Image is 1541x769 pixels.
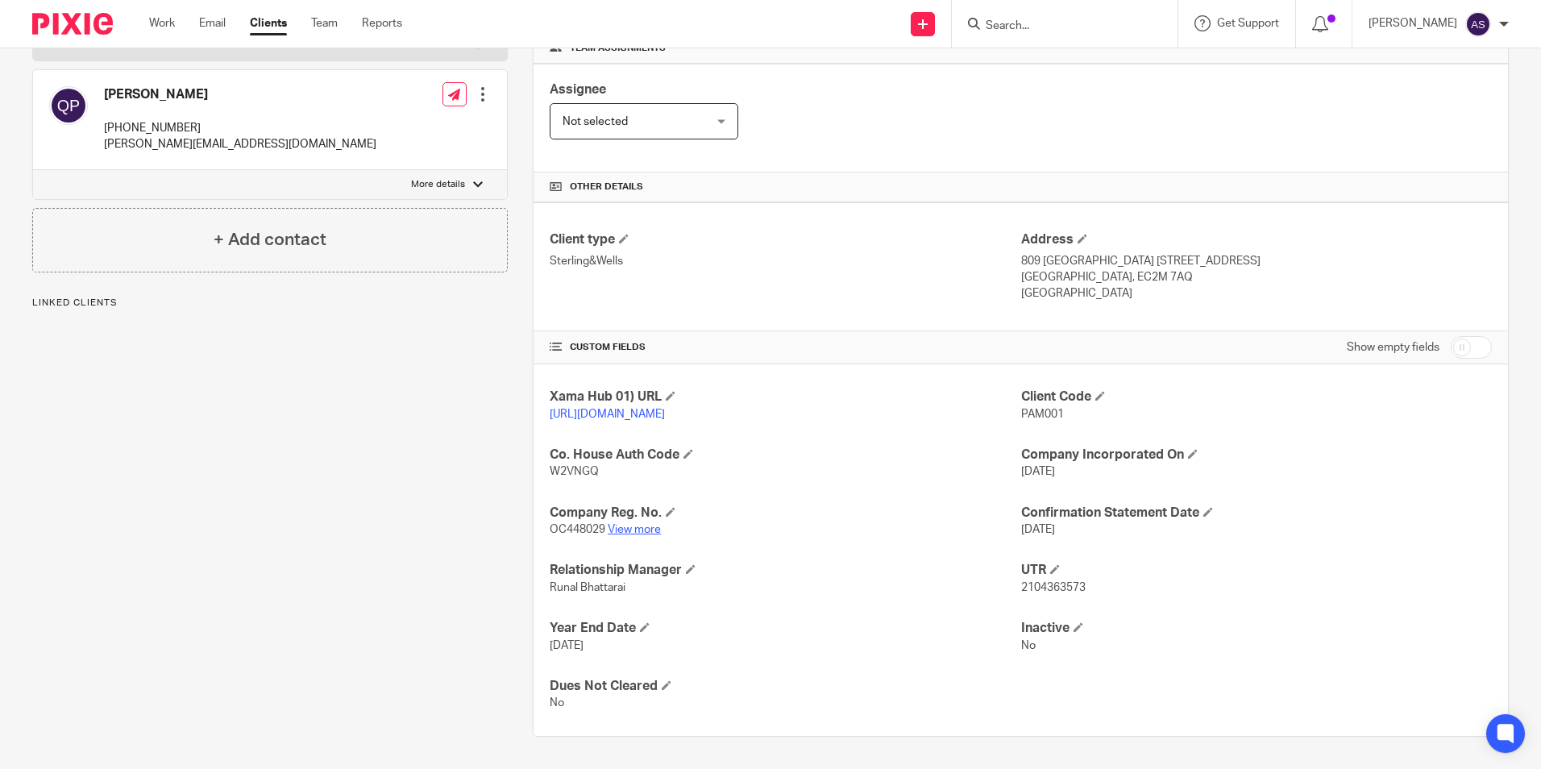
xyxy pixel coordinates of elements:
[550,678,1020,695] h4: Dues Not Cleared
[1465,11,1491,37] img: svg%3E
[250,15,287,31] a: Clients
[550,447,1020,463] h4: Co. House Auth Code
[32,13,113,35] img: Pixie
[1021,389,1492,405] h4: Client Code
[214,227,326,252] h4: + Add contact
[32,297,508,310] p: Linked clients
[411,178,465,191] p: More details
[550,231,1020,248] h4: Client type
[1021,524,1055,535] span: [DATE]
[550,697,564,709] span: No
[984,19,1129,34] input: Search
[1021,466,1055,477] span: [DATE]
[1021,505,1492,522] h4: Confirmation Statement Date
[608,524,661,535] a: View more
[550,582,625,593] span: Runal Bhattarai
[550,620,1020,637] h4: Year End Date
[104,120,376,136] p: [PHONE_NUMBER]
[550,83,606,96] span: Assignee
[1021,562,1492,579] h4: UTR
[104,86,376,103] h4: [PERSON_NAME]
[550,562,1020,579] h4: Relationship Manager
[1021,231,1492,248] h4: Address
[1021,620,1492,637] h4: Inactive
[362,15,402,31] a: Reports
[550,341,1020,354] h4: CUSTOM FIELDS
[550,409,665,420] a: [URL][DOMAIN_NAME]
[1021,447,1492,463] h4: Company Incorporated On
[1021,269,1492,285] p: [GEOGRAPHIC_DATA], EC2M 7AQ
[550,505,1020,522] h4: Company Reg. No.
[1021,253,1492,269] p: 809 [GEOGRAPHIC_DATA] [STREET_ADDRESS]
[149,15,175,31] a: Work
[1021,582,1086,593] span: 2104363573
[550,466,599,477] span: W2VNGQ
[49,86,88,125] img: svg%3E
[1021,409,1064,420] span: PAM001
[311,15,338,31] a: Team
[1217,18,1279,29] span: Get Support
[1369,15,1457,31] p: [PERSON_NAME]
[550,389,1020,405] h4: Xama Hub 01) URL
[1021,285,1492,301] p: [GEOGRAPHIC_DATA]
[563,116,628,127] span: Not selected
[550,253,1020,269] p: Sterling&Wells
[550,524,605,535] span: OC448029
[1021,640,1036,651] span: No
[199,15,226,31] a: Email
[104,136,376,152] p: [PERSON_NAME][EMAIL_ADDRESS][DOMAIN_NAME]
[1347,339,1439,355] label: Show empty fields
[570,181,643,193] span: Other details
[550,640,584,651] span: [DATE]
